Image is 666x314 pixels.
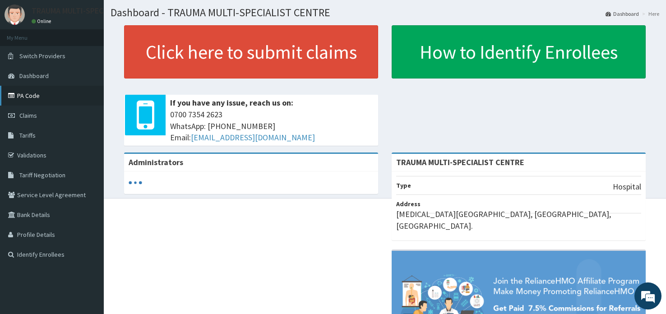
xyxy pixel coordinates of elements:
[5,214,172,246] textarea: Type your message and hit 'Enter'
[606,10,639,18] a: Dashboard
[17,45,37,68] img: d_794563401_company_1708531726252_794563401
[32,7,155,15] p: TRAUMA MULTI-SPECIALITY CENTRE
[111,7,659,18] h1: Dashboard - TRAUMA MULTI-SPECIALIST CENTRE
[52,97,125,189] span: We're online!
[129,157,183,167] b: Administrators
[640,10,659,18] li: Here
[170,97,293,108] b: If you have any issue, reach us on:
[396,181,411,189] b: Type
[19,131,36,139] span: Tariffs
[5,5,25,25] img: User Image
[19,52,65,60] span: Switch Providers
[392,25,646,78] a: How to Identify Enrollees
[129,176,142,189] svg: audio-loading
[19,111,37,120] span: Claims
[47,51,152,62] div: Chat with us now
[396,208,641,231] p: [MEDICAL_DATA][GEOGRAPHIC_DATA], [GEOGRAPHIC_DATA], [GEOGRAPHIC_DATA].
[19,171,65,179] span: Tariff Negotiation
[170,109,374,143] span: 0700 7354 2623 WhatsApp: [PHONE_NUMBER] Email:
[191,132,315,143] a: [EMAIL_ADDRESS][DOMAIN_NAME]
[613,181,641,193] p: Hospital
[148,5,170,26] div: Minimize live chat window
[19,72,49,80] span: Dashboard
[396,200,421,208] b: Address
[32,18,53,24] a: Online
[124,25,378,78] a: Click here to submit claims
[396,157,524,167] strong: TRAUMA MULTI-SPECIALIST CENTRE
